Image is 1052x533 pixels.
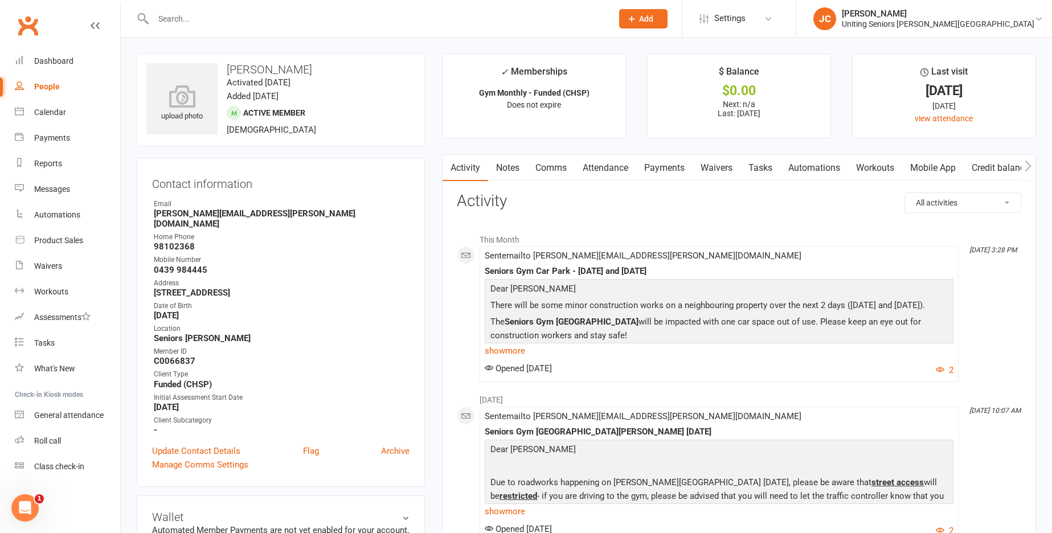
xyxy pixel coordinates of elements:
a: Messages [15,177,120,202]
div: General attendance [34,411,104,420]
div: Uniting Seniors [PERSON_NAME][GEOGRAPHIC_DATA] [842,19,1034,29]
span: Settings [714,6,746,31]
p: Dear [PERSON_NAME] [488,282,951,298]
span: 1 [35,494,44,503]
div: People [34,82,60,91]
h3: Contact information [152,173,410,190]
a: Waivers [693,155,740,181]
a: Class kiosk mode [15,454,120,479]
div: Home Phone [154,232,410,243]
span: street access [871,477,924,487]
div: upload photo [146,85,218,122]
a: view attendance [915,114,973,123]
a: Roll call [15,428,120,454]
div: Address [154,278,410,289]
div: Dashboard [34,56,73,65]
div: Memberships [501,64,567,85]
a: Product Sales [15,228,120,253]
div: [DATE] [863,85,1025,97]
a: What's New [15,356,120,382]
div: What's New [34,364,75,373]
a: Credit balance [964,155,1037,181]
a: show more [485,343,953,359]
div: Tasks [34,338,55,347]
strong: Gym Monthly - Funded (CHSP) [479,88,590,97]
div: Automations [34,210,80,219]
strong: [DATE] [154,402,410,412]
time: Added [DATE] [227,91,279,101]
div: Reports [34,159,62,168]
a: Workouts [848,155,902,181]
a: Notes [488,155,527,181]
iframe: Intercom live chat [11,494,39,522]
p: Dear [PERSON_NAME] [488,442,951,459]
button: Add [619,9,668,28]
div: Seniors Gym [GEOGRAPHIC_DATA][PERSON_NAME] [DATE] [485,427,953,437]
span: Active member [243,108,305,117]
button: 2 [936,363,953,377]
div: Location [154,323,410,334]
div: Messages [34,184,70,194]
a: Tasks [740,155,780,181]
a: Archive [381,444,410,458]
div: Workouts [34,287,68,296]
i: [DATE] 10:07 AM [969,407,1021,415]
div: [DATE] [863,100,1025,112]
a: Automations [15,202,120,228]
a: Payments [636,155,693,181]
div: Seniors Gym Car Park - [DATE] and [DATE] [485,266,953,276]
strong: [STREET_ADDRESS] [154,288,410,298]
div: Roll call [34,436,61,445]
a: Flag [303,444,319,458]
div: Product Sales [34,236,83,245]
h3: [PERSON_NAME] [146,63,415,76]
strong: [PERSON_NAME][EMAIL_ADDRESS][PERSON_NAME][DOMAIN_NAME] [154,208,410,229]
div: Member ID [154,346,410,357]
p: Next: n/a Last: [DATE] [658,100,820,118]
span: Sent email to [PERSON_NAME][EMAIL_ADDRESS][PERSON_NAME][DOMAIN_NAME] [485,251,801,261]
a: General attendance kiosk mode [15,403,120,428]
span: [DEMOGRAPHIC_DATA] [227,125,316,135]
a: Assessments [15,305,120,330]
a: show more [485,503,953,519]
div: Date of Birth [154,301,410,311]
li: This Month [457,228,1021,246]
p: Due to roadworks happening on [PERSON_NAME][GEOGRAPHIC_DATA] [DATE], please be aware that will be... [488,475,951,533]
strong: Funded (CHSP) [154,379,410,389]
div: Assessments [34,313,91,322]
a: Payments [15,125,120,151]
div: Calendar [34,108,66,117]
a: Manage Comms Settings [152,458,248,471]
div: Class check-in [34,462,84,471]
div: Initial Assessment Start Date [154,392,410,403]
strong: 0439 984445 [154,265,410,275]
span: restricted [500,491,537,501]
i: [DATE] 3:28 PM [969,246,1017,254]
div: Mobile Number [154,255,410,265]
strong: Seniors [PERSON_NAME] [154,333,410,343]
a: Comms [527,155,575,181]
h3: Wallet [152,511,410,523]
div: Client Type [154,369,410,380]
strong: - [154,425,410,435]
strong: [DATE] [154,310,410,321]
a: People [15,74,120,100]
div: JC [813,7,836,30]
h3: Activity [457,192,1021,210]
a: Workouts [15,279,120,305]
span: Seniors Gym [GEOGRAPHIC_DATA] [505,317,638,327]
div: $ Balance [719,64,759,85]
a: Calendar [15,100,120,125]
div: Email [154,199,410,210]
p: There will be some minor construction works on a neighbouring property over the next 2 days ([DAT... [488,298,951,315]
a: Dashboard [15,48,120,74]
a: Reports [15,151,120,177]
span: Does not expire [507,100,561,109]
a: Automations [780,155,848,181]
input: Search... [150,11,604,27]
a: Activity [443,155,488,181]
strong: 98102368 [154,241,410,252]
a: Update Contact Details [152,444,240,458]
div: Client Subcategory [154,415,410,426]
i: ✓ [501,67,508,77]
